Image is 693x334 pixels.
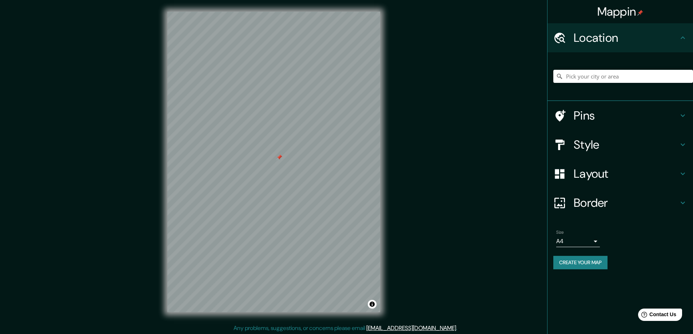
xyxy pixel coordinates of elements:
[628,306,685,326] iframe: Help widget launcher
[547,23,693,52] div: Location
[574,137,678,152] h4: Style
[574,196,678,210] h4: Border
[553,256,608,269] button: Create your map
[458,324,460,333] div: .
[368,300,377,309] button: Toggle attribution
[167,12,380,312] canvas: Map
[574,108,678,123] h4: Pins
[234,324,457,333] p: Any problems, suggestions, or concerns please email .
[547,101,693,130] div: Pins
[597,4,644,19] h4: Mappin
[547,159,693,188] div: Layout
[547,130,693,159] div: Style
[366,324,456,332] a: [EMAIL_ADDRESS][DOMAIN_NAME]
[556,229,564,236] label: Size
[637,10,643,16] img: pin-icon.png
[574,166,678,181] h4: Layout
[547,188,693,217] div: Border
[556,236,600,247] div: A4
[574,31,678,45] h4: Location
[457,324,458,333] div: .
[553,70,693,83] input: Pick your city or area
